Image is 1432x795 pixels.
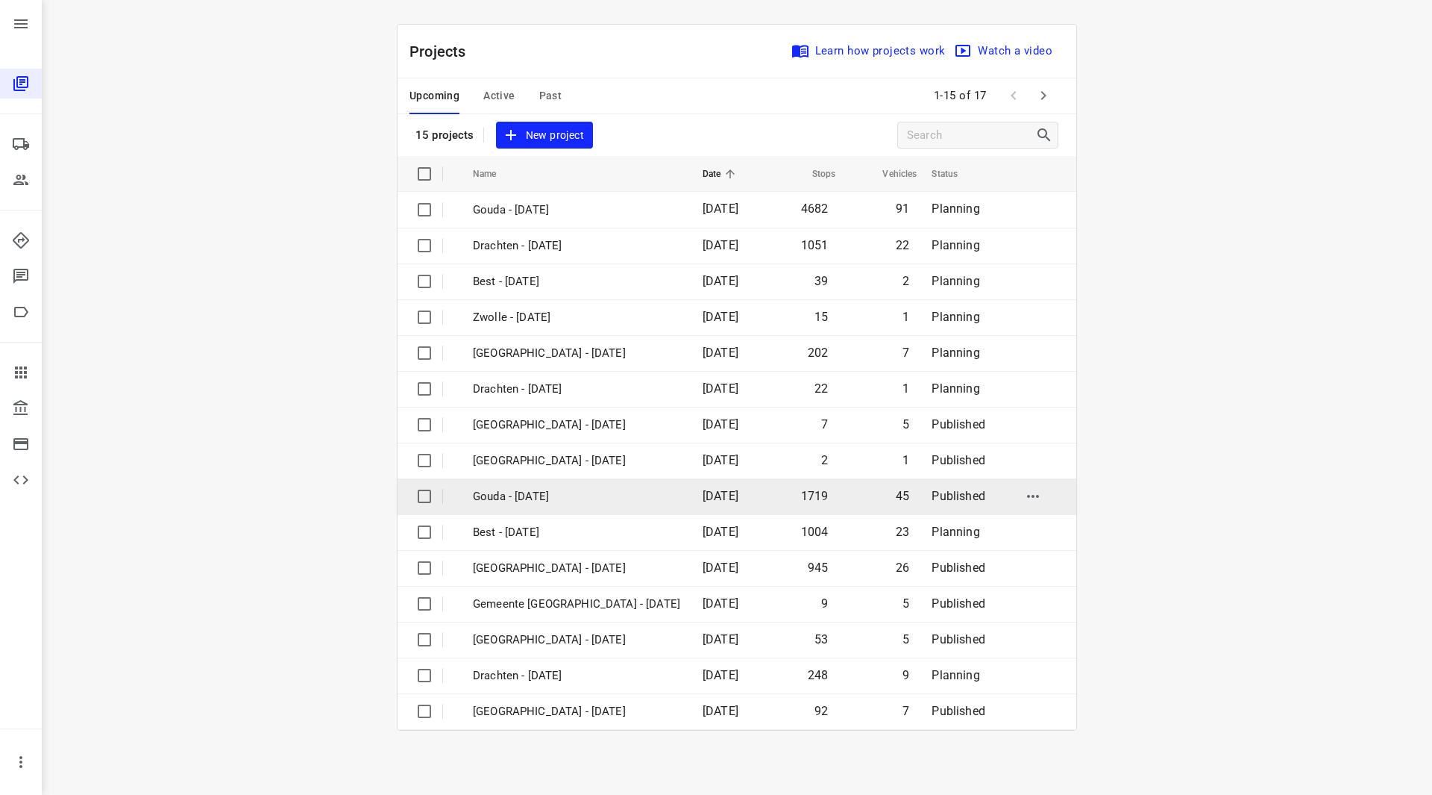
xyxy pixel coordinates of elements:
[703,525,738,539] span: [DATE]
[703,165,741,183] span: Date
[821,417,828,431] span: 7
[473,309,680,326] p: Zwolle - [DATE]
[907,124,1035,147] input: Search projects
[703,453,738,467] span: [DATE]
[473,632,680,649] p: Antwerpen - Wednesday
[793,165,836,183] span: Stops
[1035,126,1058,144] div: Search
[473,524,680,541] p: Best - [DATE]
[473,667,680,685] p: Drachten - Wednesday
[814,381,828,396] span: 22
[496,122,593,149] button: New project
[902,381,909,396] span: 1
[808,561,829,575] span: 945
[932,525,979,539] span: Planning
[814,704,828,718] span: 92
[409,87,459,105] span: Upcoming
[902,417,909,431] span: 5
[473,345,680,362] p: Zwolle - Thursday
[932,668,979,682] span: Planning
[932,381,979,396] span: Planning
[703,561,738,575] span: [DATE]
[902,310,909,324] span: 1
[703,632,738,646] span: [DATE]
[896,202,909,216] span: 91
[902,274,909,288] span: 2
[814,310,828,324] span: 15
[703,417,738,431] span: [DATE]
[902,632,909,646] span: 5
[703,596,738,611] span: [DATE]
[808,346,829,360] span: 202
[896,525,909,539] span: 23
[473,488,680,505] p: Gouda - [DATE]
[814,274,828,288] span: 39
[703,704,738,718] span: [DATE]
[896,238,909,252] span: 22
[932,561,985,575] span: Published
[932,632,985,646] span: Published
[801,238,829,252] span: 1051
[409,40,478,63] p: Projects
[473,381,680,398] p: Drachten - [DATE]
[932,704,985,718] span: Published
[703,310,738,324] span: [DATE]
[932,346,979,360] span: Planning
[703,668,738,682] span: [DATE]
[896,561,909,575] span: 26
[473,596,680,613] p: Gemeente Rotterdam - Wednesday
[808,668,829,682] span: 248
[932,453,985,467] span: Published
[902,668,909,682] span: 9
[703,346,738,360] span: [DATE]
[703,274,738,288] span: [DATE]
[801,489,829,503] span: 1719
[814,632,828,646] span: 53
[928,80,993,112] span: 1-15 of 17
[473,237,680,255] p: Drachten - Monday
[821,596,828,611] span: 9
[801,202,829,216] span: 4682
[703,202,738,216] span: [DATE]
[896,489,909,503] span: 45
[473,560,680,577] p: Zwolle - Wednesday
[932,202,979,216] span: Planning
[801,525,829,539] span: 1004
[932,310,979,324] span: Planning
[539,87,562,105] span: Past
[473,202,680,219] p: Gouda - [DATE]
[902,453,909,467] span: 1
[821,453,828,467] span: 2
[932,417,985,431] span: Published
[415,128,474,142] p: 15 projects
[703,238,738,252] span: [DATE]
[473,703,680,720] p: Gemeente Rotterdam - Tuesday
[932,165,977,183] span: Status
[932,274,979,288] span: Planning
[1029,81,1058,110] span: Next Page
[902,704,909,718] span: 7
[999,81,1029,110] span: Previous Page
[932,596,985,611] span: Published
[703,489,738,503] span: [DATE]
[902,346,909,360] span: 7
[473,417,680,434] p: Gemeente Rotterdam - Thursday
[703,381,738,396] span: [DATE]
[932,489,985,503] span: Published
[473,452,680,470] p: [GEOGRAPHIC_DATA] - [DATE]
[483,87,515,105] span: Active
[863,165,917,183] span: Vehicles
[473,273,680,290] p: Best - Friday
[505,126,584,145] span: New project
[932,238,979,252] span: Planning
[902,596,909,611] span: 5
[473,165,516,183] span: Name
